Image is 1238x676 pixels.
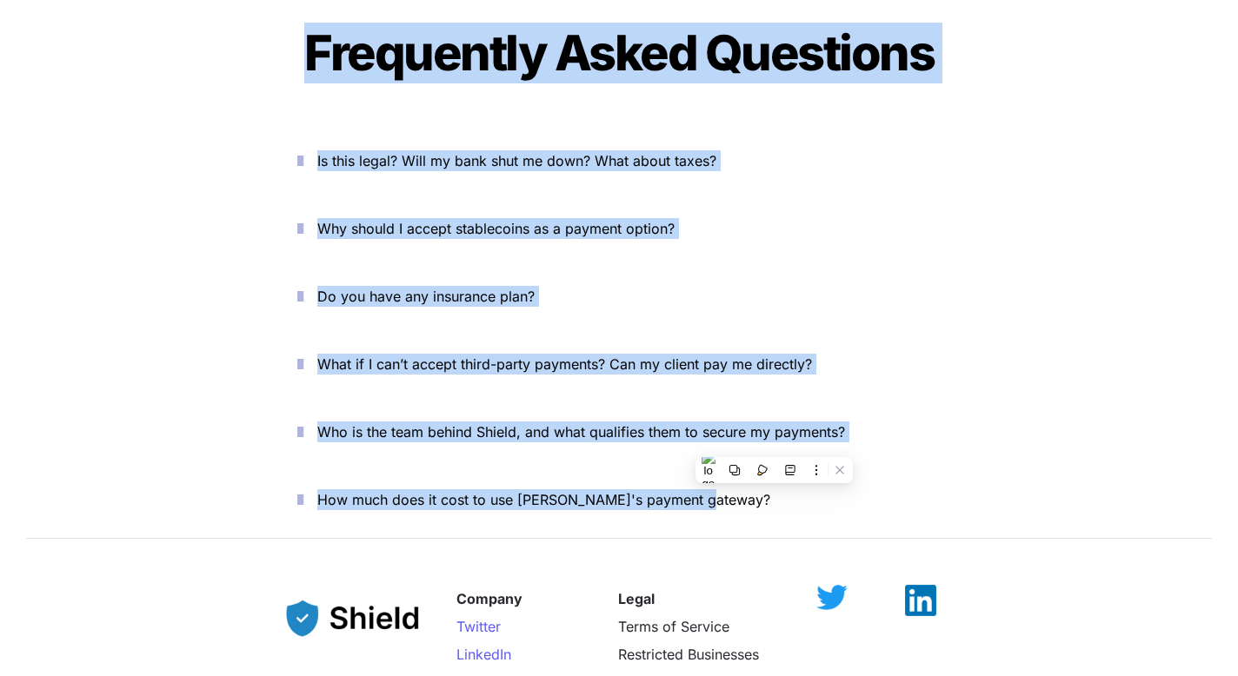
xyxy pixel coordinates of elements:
button: Why should I accept stablecoins as a payment option? [271,202,967,255]
strong: Company [456,590,522,607]
a: Twitter [456,618,501,635]
button: How much does it cost to use [PERSON_NAME]'s payment gateway? [271,473,967,527]
a: LinkedIn [456,646,511,663]
span: Do you have any insurance plan? [317,288,535,305]
a: Terms of Service [618,618,729,635]
span: Why should I accept stablecoins as a payment option? [317,220,675,237]
button: Is this legal? Will my bank shut me down? What about taxes? [271,134,967,188]
button: Do you have any insurance plan? [271,269,967,323]
span: Who is the team behind Shield, and what qualifies them to secure my payments? [317,423,845,441]
span: Is this legal? Will my bank shut me down? What about taxes? [317,152,716,169]
span: What if I can’t accept third-party payments? Can my client pay me directly? [317,355,812,373]
button: What if I can’t accept third-party payments? Can my client pay me directly? [271,337,967,391]
strong: Legal [618,590,655,607]
span: Frequently Asked Questions [304,23,934,83]
button: Who is the team behind Shield, and what qualifies them to secure my payments? [271,405,967,459]
span: How much does it cost to use [PERSON_NAME]'s payment gateway? [317,491,770,508]
a: Restricted Businesses [618,646,759,663]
